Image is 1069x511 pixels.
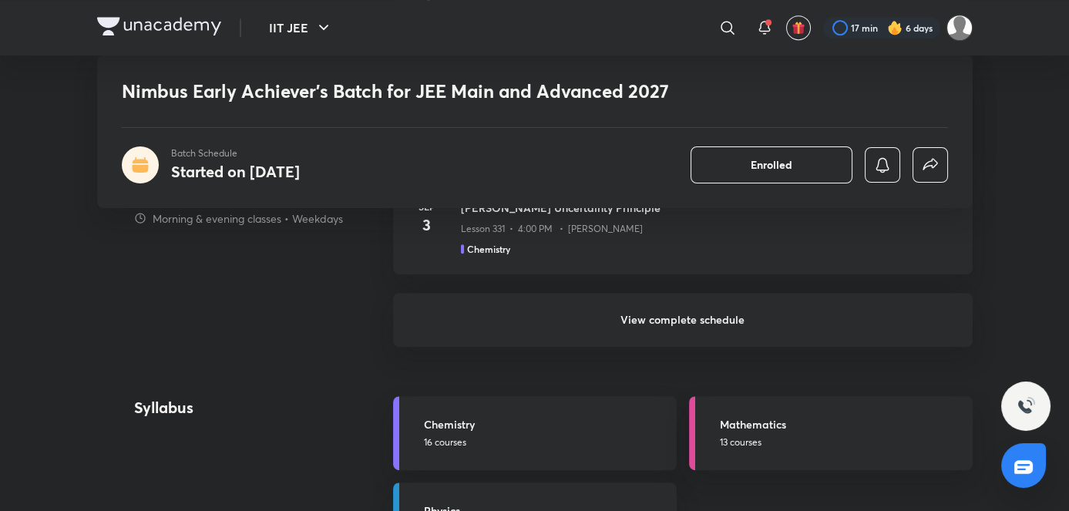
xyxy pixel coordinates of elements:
p: 16 courses [424,435,667,449]
button: Enrolled [691,146,852,183]
button: IIT JEE [260,12,342,43]
a: Company Logo [97,17,221,39]
p: Morning & evening classes • Weekdays [153,210,343,227]
img: SUBHRANGSU DAS [946,15,973,41]
img: ttu [1017,397,1035,415]
a: Sep3[PERSON_NAME] Uncertainty PrincipleLesson 331 • 4:00 PM • [PERSON_NAME]Chemistry [393,181,973,293]
h5: Mathematics [720,416,963,432]
a: Mathematics13 courses [689,396,973,470]
p: Lesson 331 • 4:00 PM • [PERSON_NAME] [461,222,643,236]
a: Chemistry16 courses [393,396,677,470]
h6: View complete schedule [393,293,973,347]
img: avatar [792,21,805,35]
span: Enrolled [751,157,792,173]
p: Batch Schedule [171,146,300,160]
h4: Syllabus [134,396,343,419]
h4: 3 [412,213,442,237]
p: 13 courses [720,435,963,449]
h5: Chemistry [467,242,510,256]
img: streak [887,20,903,35]
img: Company Logo [97,17,221,35]
h4: Started on [DATE] [171,161,300,182]
h1: Nimbus Early Achiever’s Batch for JEE Main and Advanced 2027 [122,80,725,103]
h5: Chemistry [424,416,667,432]
button: avatar [786,15,811,40]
